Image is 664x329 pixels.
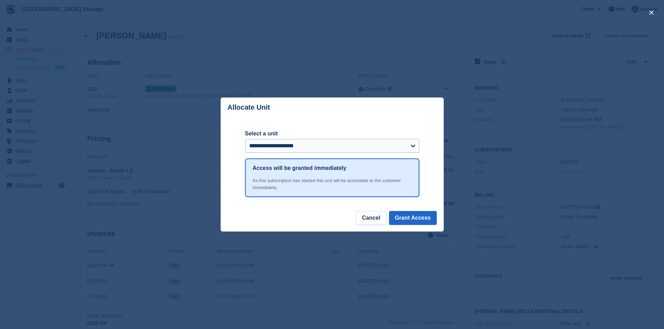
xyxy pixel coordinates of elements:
[228,103,270,111] p: Allocate Unit
[245,130,419,138] label: Select a unit
[253,164,346,172] h1: Access will be granted immediately
[389,211,437,225] button: Grant Access
[646,7,657,18] button: close
[253,177,412,191] div: As this subscription has started this unit will be accessible to the customer immediately.
[356,211,386,225] button: Cancel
